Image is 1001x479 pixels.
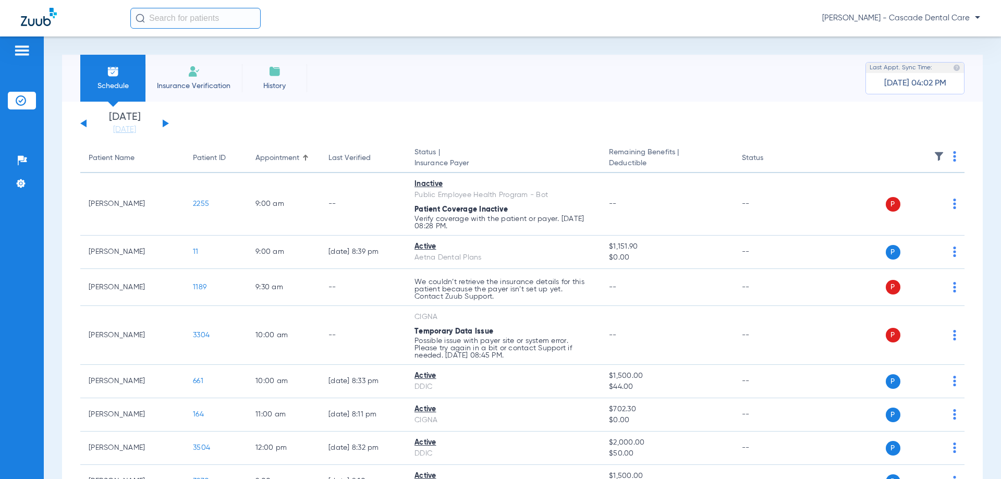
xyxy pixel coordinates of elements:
img: group-dot-blue.svg [953,330,956,340]
span: 164 [193,411,204,418]
div: Appointment [255,153,312,164]
div: Active [414,404,592,415]
td: -- [320,173,406,236]
td: -- [734,269,804,306]
span: $0.00 [609,415,725,426]
span: P [886,197,900,212]
td: [PERSON_NAME] [80,236,185,269]
td: -- [734,365,804,398]
li: [DATE] [93,112,156,135]
img: Zuub Logo [21,8,57,26]
td: [PERSON_NAME] [80,365,185,398]
img: Schedule [107,65,119,78]
span: $44.00 [609,382,725,392]
img: Manual Insurance Verification [188,65,200,78]
td: [DATE] 8:11 PM [320,398,406,432]
span: 3504 [193,444,210,451]
span: [DATE] 04:02 PM [884,78,946,89]
div: CIGNA [414,312,592,323]
div: Public Employee Health Program - Bot [414,190,592,201]
span: P [886,245,900,260]
img: Search Icon [136,14,145,23]
td: [PERSON_NAME] [80,398,185,432]
span: 661 [193,377,203,385]
span: -- [609,284,617,291]
p: Verify coverage with the patient or payer. [DATE] 08:28 PM. [414,215,592,230]
td: -- [320,269,406,306]
div: DDIC [414,382,592,392]
td: 10:00 AM [247,365,320,398]
img: group-dot-blue.svg [953,409,956,420]
span: $1,151.90 [609,241,725,252]
td: [DATE] 8:33 PM [320,365,406,398]
div: Active [414,437,592,448]
td: [PERSON_NAME] [80,173,185,236]
td: 12:00 PM [247,432,320,465]
p: Possible issue with payer site or system error. Please try again in a bit or contact Support if n... [414,337,592,359]
span: 3304 [193,331,210,339]
span: Insurance Payer [414,158,592,169]
input: Search for patients [130,8,261,29]
td: 9:30 AM [247,269,320,306]
img: filter.svg [934,151,944,162]
td: [DATE] 8:39 PM [320,236,406,269]
span: Deductible [609,158,725,169]
span: -- [609,331,617,339]
td: 9:00 AM [247,236,320,269]
th: Status | [406,144,601,173]
span: Last Appt. Sync Time: [870,63,932,73]
img: group-dot-blue.svg [953,376,956,386]
td: -- [320,306,406,365]
span: $1,500.00 [609,371,725,382]
span: Temporary Data Issue [414,328,493,335]
span: P [886,408,900,422]
span: P [886,441,900,456]
div: Patient Name [89,153,176,164]
span: 1189 [193,284,206,291]
img: hamburger-icon [14,44,30,57]
img: group-dot-blue.svg [953,247,956,257]
td: 10:00 AM [247,306,320,365]
a: [DATE] [93,125,156,135]
td: -- [734,236,804,269]
td: [PERSON_NAME] [80,269,185,306]
div: Inactive [414,179,592,190]
span: $2,000.00 [609,437,725,448]
span: 11 [193,248,199,255]
div: Active [414,371,592,382]
img: group-dot-blue.svg [953,151,956,162]
span: Schedule [88,81,138,91]
span: $50.00 [609,448,725,459]
td: -- [734,398,804,432]
span: -- [609,200,617,207]
span: Insurance Verification [153,81,234,91]
td: -- [734,432,804,465]
img: History [268,65,281,78]
div: Active [414,241,592,252]
div: CIGNA [414,415,592,426]
div: Aetna Dental Plans [414,252,592,263]
iframe: Chat Widget [949,429,1001,479]
span: 2255 [193,200,209,207]
img: last sync help info [953,64,960,71]
td: [DATE] 8:32 PM [320,432,406,465]
div: Patient ID [193,153,239,164]
th: Status [734,144,804,173]
td: [PERSON_NAME] [80,306,185,365]
td: 9:00 AM [247,173,320,236]
div: Patient Name [89,153,135,164]
span: P [886,374,900,389]
div: DDIC [414,448,592,459]
img: group-dot-blue.svg [953,282,956,292]
td: [PERSON_NAME] [80,432,185,465]
td: -- [734,306,804,365]
td: -- [734,173,804,236]
span: $702.30 [609,404,725,415]
span: History [250,81,299,91]
p: We couldn’t retrieve the insurance details for this patient because the payer isn’t set up yet. C... [414,278,592,300]
div: Last Verified [328,153,398,164]
span: P [886,328,900,342]
div: Last Verified [328,153,371,164]
span: $0.00 [609,252,725,263]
